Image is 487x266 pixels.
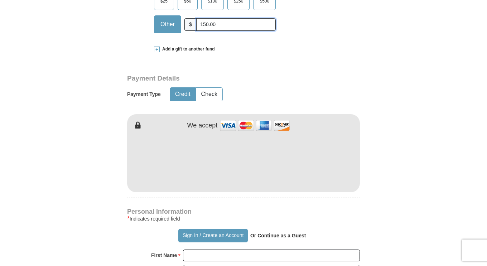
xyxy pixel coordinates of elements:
[187,122,218,130] h4: We accept
[170,88,196,101] button: Credit
[219,118,291,133] img: credit cards accepted
[184,18,197,31] span: $
[127,91,161,97] h5: Payment Type
[127,74,310,83] h3: Payment Details
[151,250,177,260] strong: First Name
[250,233,306,238] strong: Or Continue as a Guest
[160,46,215,52] span: Add a gift to another fund
[127,214,360,223] div: Indicates required field
[127,209,360,214] h4: Personal Information
[196,88,222,101] button: Check
[196,18,276,31] input: Other Amount
[157,19,178,30] span: Other
[178,229,247,242] button: Sign In / Create an Account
